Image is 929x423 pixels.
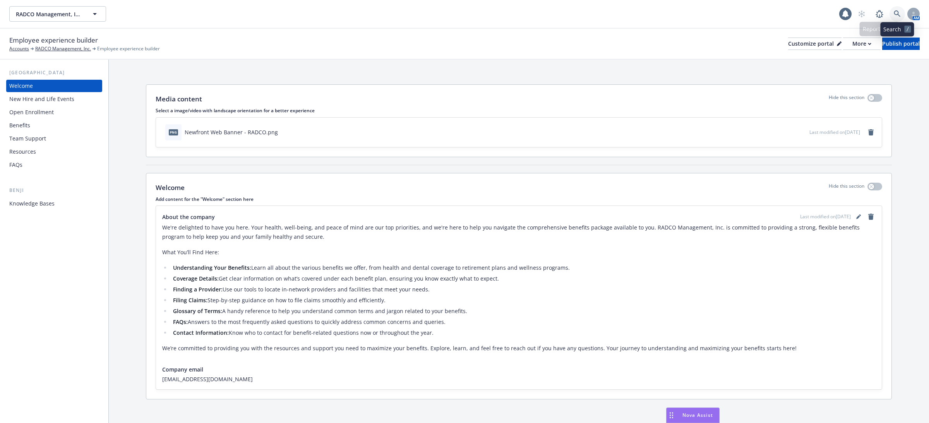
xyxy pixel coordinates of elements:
button: RADCO Management, Inc. [9,6,106,22]
strong: Finding a Provider: [173,286,223,293]
a: remove [866,128,876,137]
a: Open Enrollment [6,106,102,118]
li: Get clear information on what’s covered under each benefit plan, ensuring you know exactly what t... [171,274,876,283]
button: More [843,38,881,50]
div: Benefits [9,119,30,132]
a: Benefits [6,119,102,132]
strong: Understanding Your Benefits: [173,264,251,271]
p: We're delighted to have you here. Your health, well-being, and peace of mind are our top prioriti... [162,223,876,241]
div: More [852,38,871,50]
li: Learn all about the various benefits we offer, from health and dental coverage to retirement plan... [171,263,876,272]
a: Team Support [6,132,102,145]
li: A handy reference to help you understand common terms and jargon related to your benefits. [171,307,876,316]
div: Benji [6,187,102,194]
strong: FAQs: [173,318,188,325]
a: Accounts [9,45,29,52]
li: Answers to the most frequently asked questions to quickly address common concerns and queries. [171,317,876,327]
div: New Hire and Life Events [9,93,74,105]
a: editPencil [854,212,863,221]
span: Company email [162,365,203,373]
p: Add content for the "Welcome" section here [156,196,882,202]
div: Open Enrollment [9,106,54,118]
div: Newfront Web Banner - RADCO.png [185,128,278,136]
span: About the company [162,213,215,221]
div: [GEOGRAPHIC_DATA] [6,69,102,77]
li: Know who to contact for benefit-related questions now or throughout the year. [171,328,876,337]
button: preview file [799,128,806,136]
strong: Contact Information: [173,329,229,336]
p: What You’ll Find Here: [162,248,876,257]
p: Hide this section [829,94,864,104]
button: download file [787,128,793,136]
p: Select a image/video with landscape orientation for a better experience [156,107,882,114]
a: Welcome [6,80,102,92]
span: Employee experience builder [97,45,160,52]
span: png [169,129,178,135]
div: Drag to move [667,408,676,423]
a: Start snowing [854,6,869,22]
a: remove [866,212,876,221]
a: FAQs [6,159,102,171]
strong: Coverage Details: [173,275,219,282]
a: Search [890,6,905,22]
a: Resources [6,146,102,158]
strong: Filing Claims: [173,296,207,304]
span: Nova Assist [682,412,713,418]
span: Last modified on [DATE] [809,129,860,135]
a: RADCO Management, Inc. [35,45,91,52]
li: Step-by-step guidance on how to file claims smoothly and efficiently. [171,296,876,305]
span: RADCO Management, Inc. [16,10,83,18]
li: Use our tools to locate in-network providers and facilities that meet your needs. [171,285,876,294]
span: Last modified on [DATE] [800,213,851,220]
span: [EMAIL_ADDRESS][DOMAIN_NAME] [162,375,876,383]
button: Customize portal [788,38,842,50]
div: FAQs [9,159,22,171]
p: We’re committed to providing you with the resources and support you need to maximize your benefit... [162,344,876,353]
button: Nova Assist [666,408,720,423]
div: Welcome [9,80,33,92]
p: Hide this section [829,183,864,193]
button: Publish portal [882,38,920,50]
p: Welcome [156,183,185,193]
div: Resources [9,146,36,158]
p: Media content [156,94,202,104]
a: Report a Bug [872,6,887,22]
div: Team Support [9,132,46,145]
strong: Glossary of Terms: [173,307,222,315]
div: Knowledge Bases [9,197,55,210]
a: Knowledge Bases [6,197,102,210]
a: New Hire and Life Events [6,93,102,105]
span: Employee experience builder [9,35,98,45]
